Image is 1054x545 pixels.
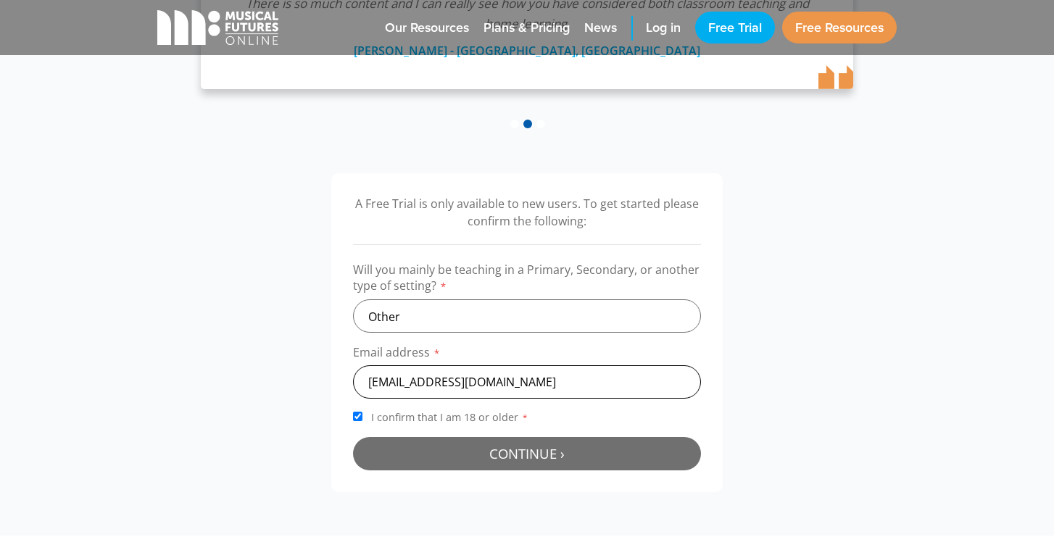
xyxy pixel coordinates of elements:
span: Plans & Pricing [484,20,570,37]
input: I confirm that I am 18 or older* [353,412,362,421]
label: Email address [353,344,701,365]
span: News [584,20,617,37]
span: Log in [646,20,681,37]
label: Will you mainly be teaching in a Primary, Secondary, or another type of setting? [353,262,701,299]
span: I confirm that I am 18 or older [368,410,531,424]
a: Free Trial [695,12,775,43]
a: Free Resources [782,12,897,43]
p: A Free Trial is only available to new users. To get started please confirm the following: [353,195,701,230]
button: Continue › [353,437,701,470]
span: Our Resources [385,20,469,37]
span: Continue › [489,444,565,462]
